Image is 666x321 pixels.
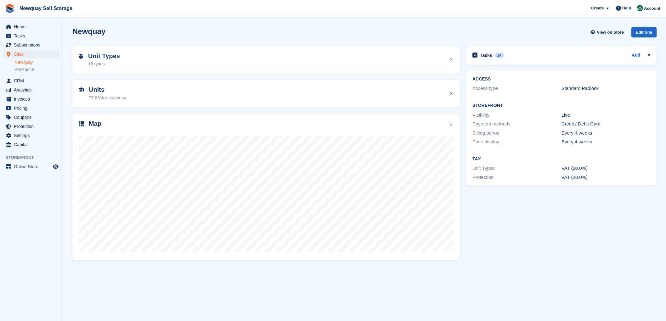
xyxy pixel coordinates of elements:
[88,61,120,67] div: 16 types
[14,162,52,171] span: Online Store
[14,41,52,49] span: Subscriptions
[14,59,59,65] a: Newquay
[3,122,59,131] a: menu
[3,113,59,122] a: menu
[644,5,660,12] span: Account
[3,104,59,113] a: menu
[590,27,626,37] a: View on Store
[3,162,59,171] a: menu
[495,53,504,58] div: 24
[14,113,52,122] span: Coupons
[14,86,52,94] span: Analytics
[562,120,651,128] div: Credit / Debit Card
[72,27,105,36] h2: Newquay
[472,130,562,137] div: Billing period
[14,131,52,140] span: Settings
[472,120,562,128] div: Payment methods
[89,86,126,93] h2: Units
[562,130,651,137] div: Every 4 weeks
[562,174,651,181] div: VAT (20.0%)
[562,112,651,119] div: Live
[17,3,75,14] a: Newquay Self Storage
[472,77,650,82] h2: ACCESS
[472,174,562,181] div: Protection
[3,76,59,85] a: menu
[14,122,52,131] span: Protection
[472,85,562,92] div: Access type
[562,165,651,172] div: VAT (20.0%)
[3,95,59,103] a: menu
[3,41,59,49] a: menu
[14,50,52,58] span: Sites
[72,46,460,74] a: Unit Types 16 types
[472,157,650,162] h2: Tax
[52,163,59,170] a: Preview store
[6,154,63,161] span: Storefront
[88,53,120,60] h2: Unit Types
[14,22,52,31] span: Home
[472,103,650,108] h2: Storefront
[3,140,59,149] a: menu
[72,114,460,261] a: Map
[3,131,59,140] a: menu
[472,112,562,119] div: Visibility
[14,76,52,85] span: CRM
[622,5,631,11] span: Help
[632,52,640,59] a: Add
[79,87,84,92] img: unit-icn-7be61d7bf1b0ce9d3e12c5938cc71ed9869f7b940bace4675aadf7bd6d80202e.svg
[637,5,643,11] img: JON
[562,138,651,146] div: Every 4 weeks
[14,67,59,73] a: Penzance
[14,140,52,149] span: Capital
[3,86,59,94] a: menu
[5,4,14,13] img: stora-icon-8386f47178a22dfd0bd8f6a31ec36ba5ce8667c1dd55bd0f319d3a0aa187defe.svg
[631,27,657,37] div: Edit Site
[472,138,562,146] div: Price display
[480,53,492,58] h2: Tasks
[72,80,460,108] a: Units 77.83% occupancy
[89,120,101,127] h2: Map
[79,54,83,59] img: unit-type-icn-2b2737a686de81e16bb02015468b77c625bbabd49415b5ef34ead5e3b44a266d.svg
[89,95,126,101] div: 77.83% occupancy
[562,85,651,92] div: Standard Padlock
[3,50,59,58] a: menu
[591,5,604,11] span: Create
[597,29,624,36] span: View on Store
[14,31,52,40] span: Tasks
[631,27,657,40] a: Edit Site
[14,95,52,103] span: Invoices
[3,31,59,40] a: menu
[472,165,562,172] div: Unit Types
[3,22,59,31] a: menu
[79,121,84,126] img: map-icn-33ee37083ee616e46c38cad1a60f524a97daa1e2b2c8c0bc3eb3415660979fc1.svg
[14,104,52,113] span: Pricing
